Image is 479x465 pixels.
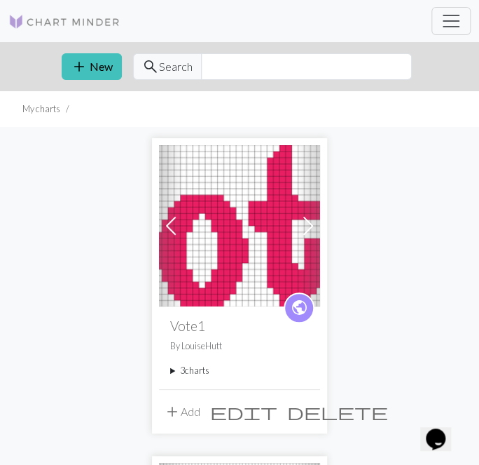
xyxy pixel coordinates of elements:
[431,7,471,35] button: Toggle navigation
[142,57,159,76] span: search
[159,145,320,306] img: Vote1
[170,318,309,334] h2: Vote1
[210,403,277,420] i: Edit
[420,409,465,451] iframe: chat widget
[284,292,314,323] a: public
[287,402,388,422] span: delete
[291,294,308,322] i: public
[62,53,122,80] button: New
[170,339,309,353] p: By LouiseHutt
[210,402,277,422] span: edit
[159,398,205,425] button: Add
[22,102,60,116] li: My charts
[170,364,309,377] summary: 3charts
[164,402,181,422] span: add
[291,297,308,318] span: public
[159,58,193,75] span: Search
[205,398,282,425] button: Edit
[8,13,120,30] img: Logo
[71,57,88,76] span: add
[282,398,393,425] button: Delete
[159,217,320,231] a: Vote1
